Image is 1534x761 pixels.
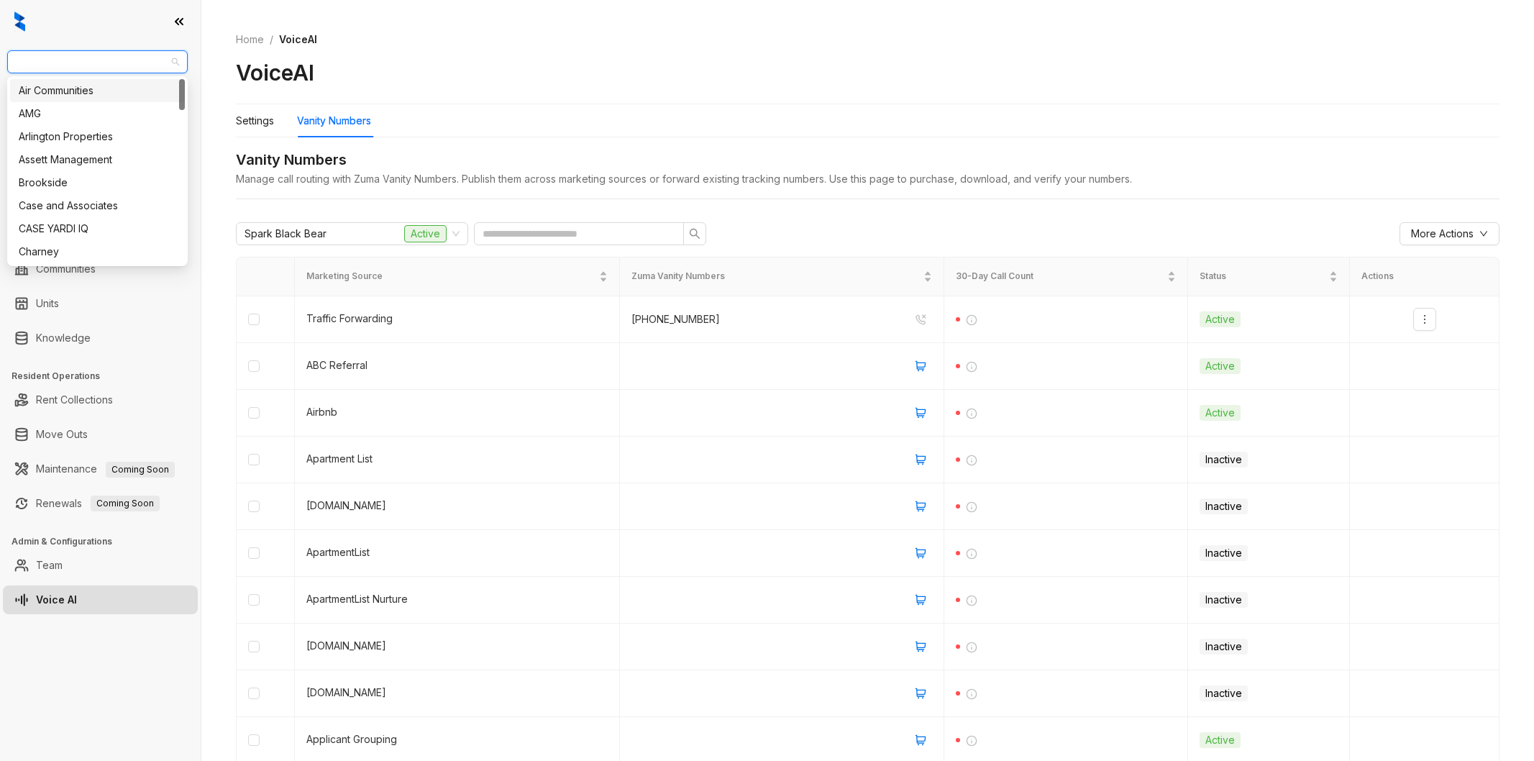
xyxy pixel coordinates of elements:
[306,685,607,701] div: [DOMAIN_NAME]
[14,12,25,32] img: logo
[1350,258,1499,296] th: Actions
[91,496,160,511] span: Coming Soon
[3,386,198,414] li: Rent Collections
[620,258,944,296] th: Zuma Vanity Numbers
[1200,452,1248,468] span: Inactive
[1200,732,1241,748] span: Active
[1479,229,1488,238] span: down
[12,370,201,383] h3: Resident Operations
[3,289,198,318] li: Units
[306,451,607,467] div: Apartment List
[1200,405,1241,421] span: Active
[1200,685,1248,701] span: Inactive
[19,175,176,191] div: Brookside
[1200,498,1248,514] span: Inactive
[236,59,314,86] h2: VoiceAI
[10,194,185,217] div: Case and Associates
[297,113,371,129] div: Vanity Numbers
[36,289,59,318] a: Units
[1400,222,1499,245] button: More Actionsdown
[19,198,176,214] div: Case and Associates
[19,106,176,122] div: AMG
[245,223,327,245] span: Spark Black Bear
[306,544,607,560] div: ApartmentList
[3,324,198,352] li: Knowledge
[306,591,607,607] div: ApartmentList Nurture
[19,129,176,145] div: Arlington Properties
[19,221,176,237] div: CASE YARDI IQ
[36,551,63,580] a: Team
[10,217,185,240] div: CASE YARDI IQ
[10,125,185,148] div: Arlington Properties
[1200,311,1241,327] span: Active
[306,498,607,514] div: [DOMAIN_NAME]
[944,258,1188,296] th: 30-Day Call Count
[306,404,607,420] div: Airbnb
[233,32,267,47] a: Home
[1200,639,1248,655] span: Inactive
[36,420,88,449] a: Move Outs
[1411,226,1474,242] span: More Actions
[956,270,1164,283] span: 30-Day Call Count
[1419,314,1430,325] span: more
[306,638,607,654] div: [DOMAIN_NAME]
[1200,270,1327,283] span: Status
[270,32,273,47] li: /
[19,244,176,260] div: Charney
[10,102,185,125] div: AMG
[631,270,921,283] span: Zuma Vanity Numbers
[306,311,607,327] div: Traffic Forwarding
[36,324,91,352] a: Knowledge
[3,255,198,283] li: Communities
[10,148,185,171] div: Assett Management
[36,255,96,283] a: Communities
[3,551,198,580] li: Team
[106,462,175,478] span: Coming Soon
[1188,258,1351,296] th: Status
[1200,592,1248,608] span: Inactive
[236,113,274,129] div: Settings
[3,455,198,483] li: Maintenance
[12,535,201,548] h3: Admin & Configurations
[1200,358,1241,374] span: Active
[236,149,1499,171] div: Vanity Numbers
[306,270,595,283] span: Marketing Source
[36,489,160,518] a: RenewalsComing Soon
[16,51,179,73] span: Gates Hudson
[3,193,198,222] li: Collections
[10,79,185,102] div: Air Communities
[3,585,198,614] li: Voice AI
[36,585,77,614] a: Voice AI
[295,258,619,296] th: Marketing Source
[404,225,447,242] span: Active
[36,386,113,414] a: Rent Collections
[279,33,317,45] span: VoiceAI
[10,240,185,263] div: Charney
[236,171,1499,187] div: Manage call routing with Zuma Vanity Numbers. Publish them across marketing sources or forward ex...
[3,489,198,518] li: Renewals
[19,83,176,99] div: Air Communities
[306,357,607,373] div: ABC Referral
[3,420,198,449] li: Move Outs
[306,732,607,747] div: Applicant Grouping
[3,96,198,125] li: Leads
[1200,545,1248,561] span: Inactive
[10,171,185,194] div: Brookside
[19,152,176,168] div: Assett Management
[3,158,198,187] li: Leasing
[631,311,720,327] div: [PHONE_NUMBER]
[689,228,700,240] span: search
